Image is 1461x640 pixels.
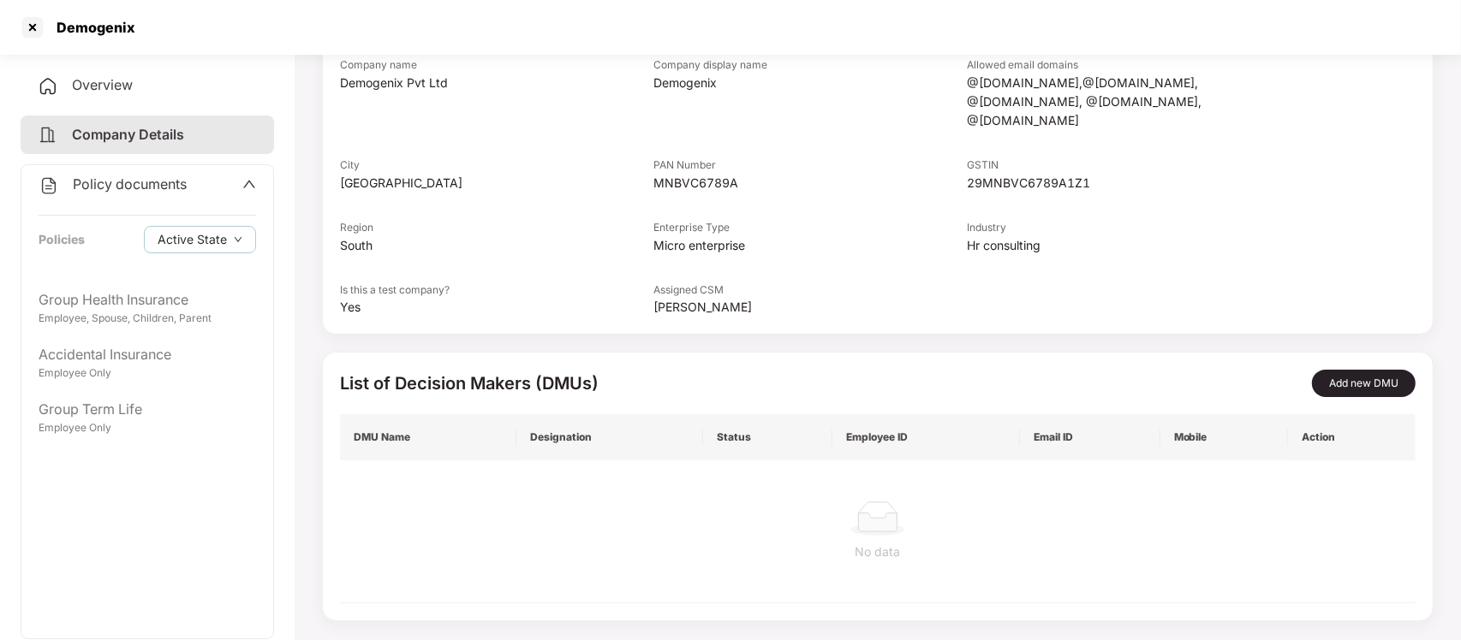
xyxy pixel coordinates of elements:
th: Status [703,414,832,460]
span: Active State [158,230,227,249]
div: Employee, Spouse, Children, Parent [39,311,256,327]
div: Industry [968,220,1281,236]
span: Overview [72,76,133,93]
div: GSTIN [968,157,1281,174]
div: Demogenix [46,19,135,36]
div: Hr consulting [968,236,1281,255]
div: South [340,236,653,255]
div: PAN Number [653,157,967,174]
div: Yes [340,298,653,317]
button: Add new DMU [1312,370,1416,397]
div: [GEOGRAPHIC_DATA] [340,174,653,193]
div: Enterprise Type [653,220,967,236]
div: 29MNBVC6789A1Z1 [968,174,1281,193]
th: Mobile [1160,414,1288,460]
div: Allowed email domains [968,57,1281,74]
div: Demogenix Pvt Ltd [340,74,653,92]
div: Company name [340,57,653,74]
img: svg+xml;base64,PHN2ZyB4bWxucz0iaHR0cDovL3d3dy53My5vcmcvMjAwMC9zdmciIHdpZHRoPSIyNCIgaGVpZ2h0PSIyNC... [38,125,58,145]
th: Action [1288,414,1416,460]
div: [PERSON_NAME] [653,298,967,317]
div: Is this a test company? [340,282,653,299]
div: Group Term Life [39,399,256,420]
th: Employee ID [832,414,1019,460]
span: Policy documents [73,175,187,193]
img: svg+xml;base64,PHN2ZyB4bWxucz0iaHR0cDovL3d3dy53My5vcmcvMjAwMC9zdmciIHdpZHRoPSIyNCIgaGVpZ2h0PSIyNC... [38,76,58,97]
div: Assigned CSM [653,282,967,299]
div: Micro enterprise [653,236,967,255]
th: Designation [516,414,703,460]
div: Employee Only [39,420,256,436]
th: Email ID [1020,414,1160,460]
span: List of Decision Makers (DMUs) [340,373,599,394]
div: Demogenix [653,74,967,92]
div: Accidental Insurance [39,344,256,365]
div: No data [354,542,1402,561]
div: Company display name [653,57,967,74]
span: up [242,177,256,191]
button: Active Statedown [144,226,256,253]
div: Employee Only [39,365,256,382]
div: City [340,157,653,174]
span: Company Details [72,126,184,143]
img: svg+xml;base64,PHN2ZyB4bWxucz0iaHR0cDovL3d3dy53My5vcmcvMjAwMC9zdmciIHdpZHRoPSIyNCIgaGVpZ2h0PSIyNC... [39,175,59,196]
span: down [234,235,242,245]
div: @[DOMAIN_NAME],@[DOMAIN_NAME], @[DOMAIN_NAME], @[DOMAIN_NAME], @[DOMAIN_NAME] [968,74,1281,130]
div: Group Health Insurance [39,289,256,311]
div: Policies [39,230,85,249]
div: MNBVC6789A [653,174,967,193]
th: DMU Name [340,414,516,460]
div: Region [340,220,653,236]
